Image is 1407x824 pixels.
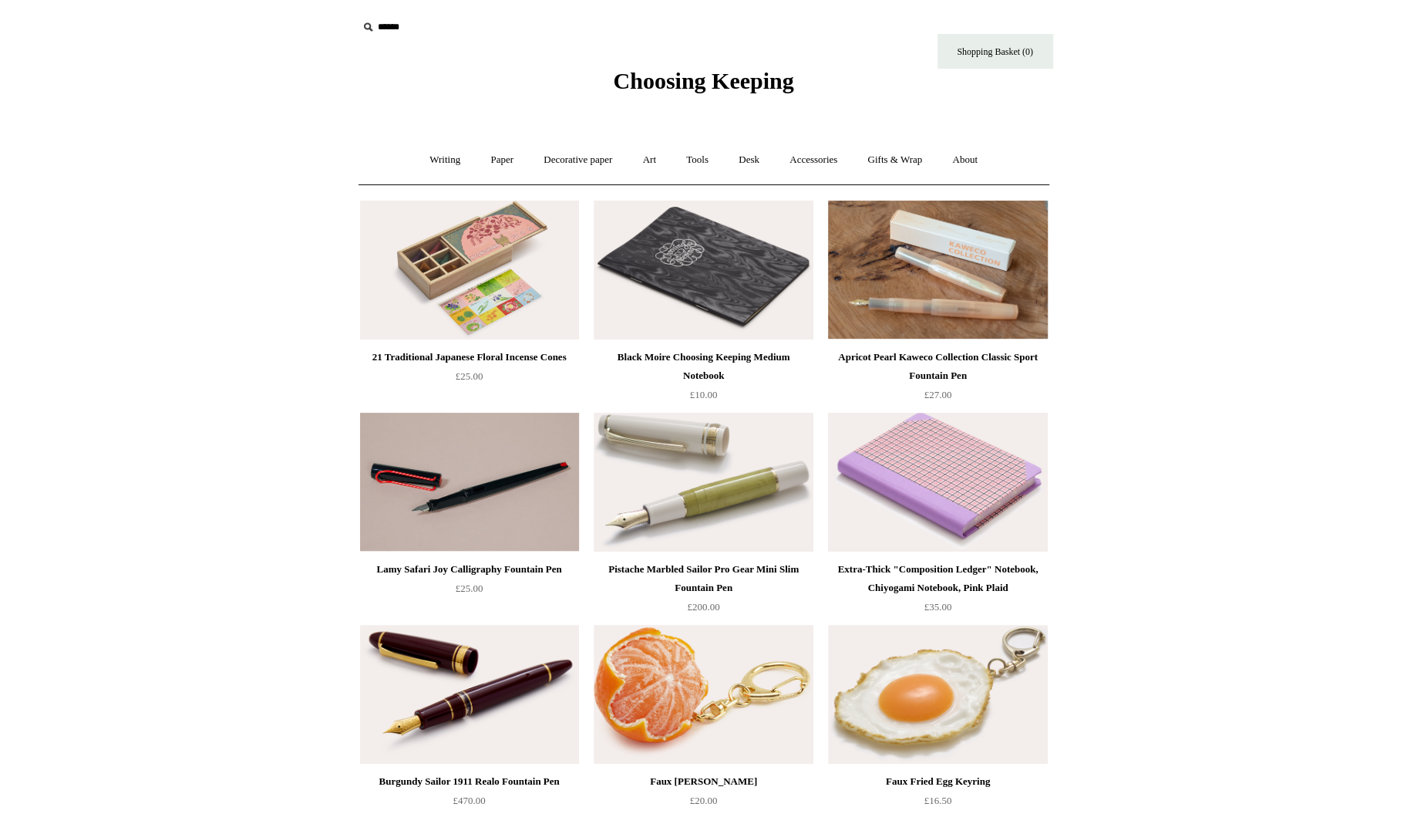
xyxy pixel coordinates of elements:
div: Black Moire Choosing Keeping Medium Notebook [597,348,809,385]
img: Pistache Marbled Sailor Pro Gear Mini Slim Fountain Pen [594,413,813,552]
a: Art [629,140,670,181]
img: Apricot Pearl Kaweco Collection Classic Sport Fountain Pen [828,201,1047,339]
a: Tools [672,140,722,181]
span: £10.00 [690,389,718,400]
a: Shopping Basket (0) [937,34,1053,69]
img: Extra-Thick "Composition Ledger" Notebook, Chiyogami Notebook, Pink Plaid [828,413,1047,552]
span: £470.00 [453,795,485,806]
a: Black Moire Choosing Keeping Medium Notebook Black Moire Choosing Keeping Medium Notebook [594,201,813,339]
a: Extra-Thick "Composition Ledger" Notebook, Chiyogami Notebook, Pink Plaid Extra-Thick "Compositio... [828,413,1047,552]
a: 21 Traditional Japanese Floral Incense Cones £25.00 [360,348,579,411]
span: £25.00 [456,583,483,594]
a: Lamy Safari Joy Calligraphy Fountain Pen £25.00 [360,560,579,623]
a: Faux Fried Egg Keyring Faux Fried Egg Keyring [828,625,1047,764]
div: 21 Traditional Japanese Floral Incense Cones [364,348,575,366]
a: Accessories [776,140,851,181]
a: Gifts & Wrap [853,140,936,181]
img: Faux Clementine Keyring [594,625,813,764]
a: Burgundy Sailor 1911 Realo Fountain Pen Burgundy Sailor 1911 Realo Fountain Pen [360,625,579,764]
a: Writing [416,140,474,181]
img: Faux Fried Egg Keyring [828,625,1047,764]
span: £35.00 [924,601,952,613]
div: Lamy Safari Joy Calligraphy Fountain Pen [364,560,575,579]
img: Lamy Safari Joy Calligraphy Fountain Pen [360,413,579,552]
img: 21 Traditional Japanese Floral Incense Cones [360,201,579,339]
a: Desk [725,140,773,181]
img: Black Moire Choosing Keeping Medium Notebook [594,201,813,339]
a: Apricot Pearl Kaweco Collection Classic Sport Fountain Pen £27.00 [828,348,1047,411]
a: Lamy Safari Joy Calligraphy Fountain Pen Lamy Safari Joy Calligraphy Fountain Pen [360,413,579,552]
a: Apricot Pearl Kaweco Collection Classic Sport Fountain Pen Apricot Pearl Kaweco Collection Classi... [828,201,1047,339]
a: Black Moire Choosing Keeping Medium Notebook £10.00 [594,348,813,411]
span: £27.00 [924,389,952,400]
a: Pistache Marbled Sailor Pro Gear Mini Slim Fountain Pen Pistache Marbled Sailor Pro Gear Mini Sli... [594,413,813,552]
div: Burgundy Sailor 1911 Realo Fountain Pen [364,772,575,791]
span: £16.50 [924,795,952,806]
span: Choosing Keeping [613,68,793,93]
a: Paper [476,140,527,181]
a: Decorative paper [530,140,626,181]
a: Faux Clementine Keyring Faux Clementine Keyring [594,625,813,764]
div: Extra-Thick "Composition Ledger" Notebook, Chiyogami Notebook, Pink Plaid [832,560,1043,597]
div: Faux [PERSON_NAME] [597,772,809,791]
span: £20.00 [690,795,718,806]
a: Choosing Keeping [613,80,793,91]
a: Extra-Thick "Composition Ledger" Notebook, Chiyogami Notebook, Pink Plaid £35.00 [828,560,1047,623]
span: £25.00 [456,370,483,382]
span: £200.00 [687,601,719,613]
div: Pistache Marbled Sailor Pro Gear Mini Slim Fountain Pen [597,560,809,597]
a: About [938,140,991,181]
div: Apricot Pearl Kaweco Collection Classic Sport Fountain Pen [832,348,1043,385]
a: 21 Traditional Japanese Floral Incense Cones 21 Traditional Japanese Floral Incense Cones [360,201,579,339]
div: Faux Fried Egg Keyring [832,772,1043,791]
img: Burgundy Sailor 1911 Realo Fountain Pen [360,625,579,764]
a: Pistache Marbled Sailor Pro Gear Mini Slim Fountain Pen £200.00 [594,560,813,623]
